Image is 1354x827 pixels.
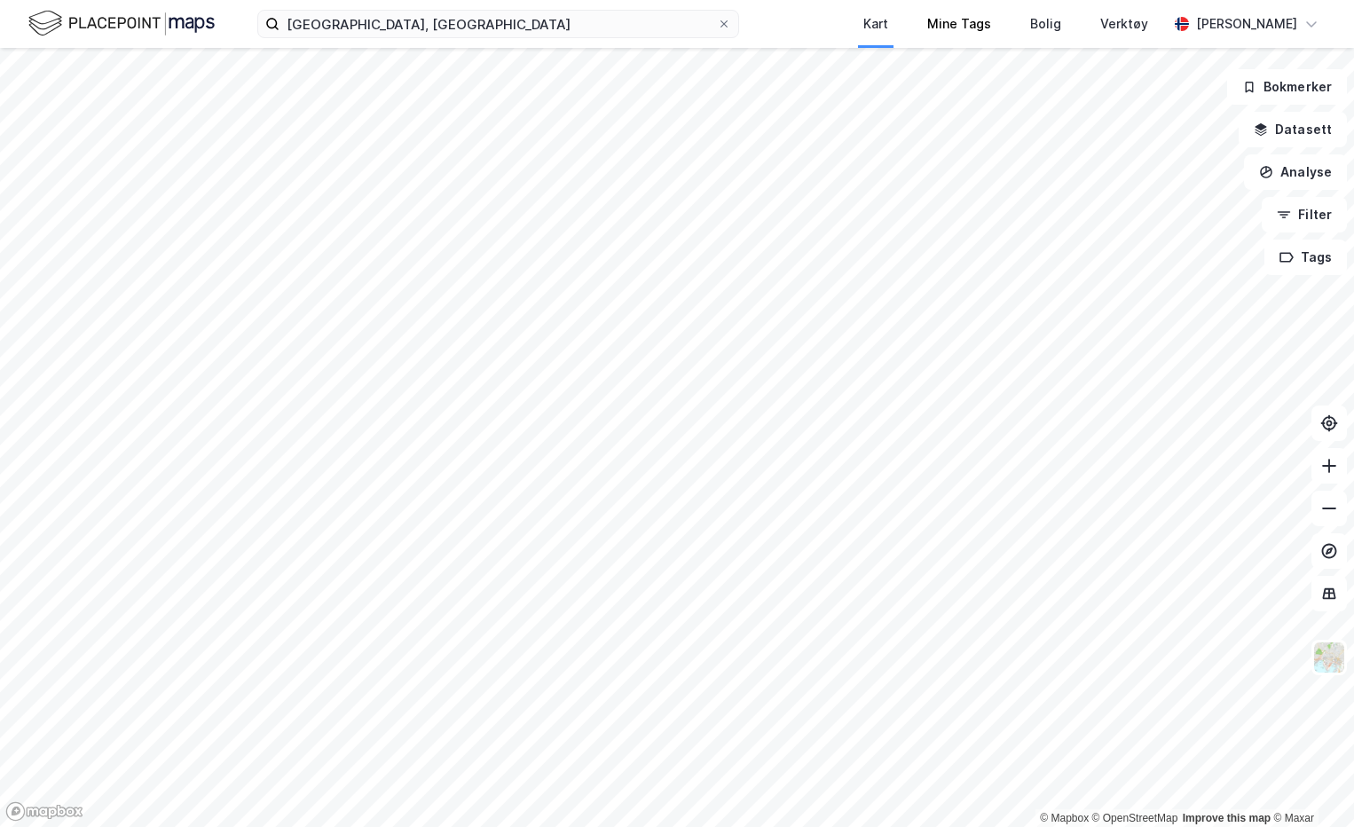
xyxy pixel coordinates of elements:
a: Mapbox [1040,812,1089,824]
a: Improve this map [1183,812,1271,824]
div: Verktøy [1100,13,1148,35]
a: Mapbox homepage [5,801,83,822]
button: Filter [1262,197,1347,232]
div: [PERSON_NAME] [1196,13,1297,35]
a: OpenStreetMap [1092,812,1178,824]
button: Datasett [1239,112,1347,147]
input: Søk på adresse, matrikkel, gårdeiere, leietakere eller personer [279,11,717,37]
div: Bolig [1030,13,1061,35]
button: Tags [1264,240,1347,275]
div: Mine Tags [927,13,991,35]
button: Analyse [1244,154,1347,190]
img: logo.f888ab2527a4732fd821a326f86c7f29.svg [28,8,215,39]
iframe: Chat Widget [1265,742,1354,827]
img: Z [1312,641,1346,674]
button: Bokmerker [1227,69,1347,105]
div: Kart [863,13,888,35]
div: Kontrollprogram for chat [1265,742,1354,827]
